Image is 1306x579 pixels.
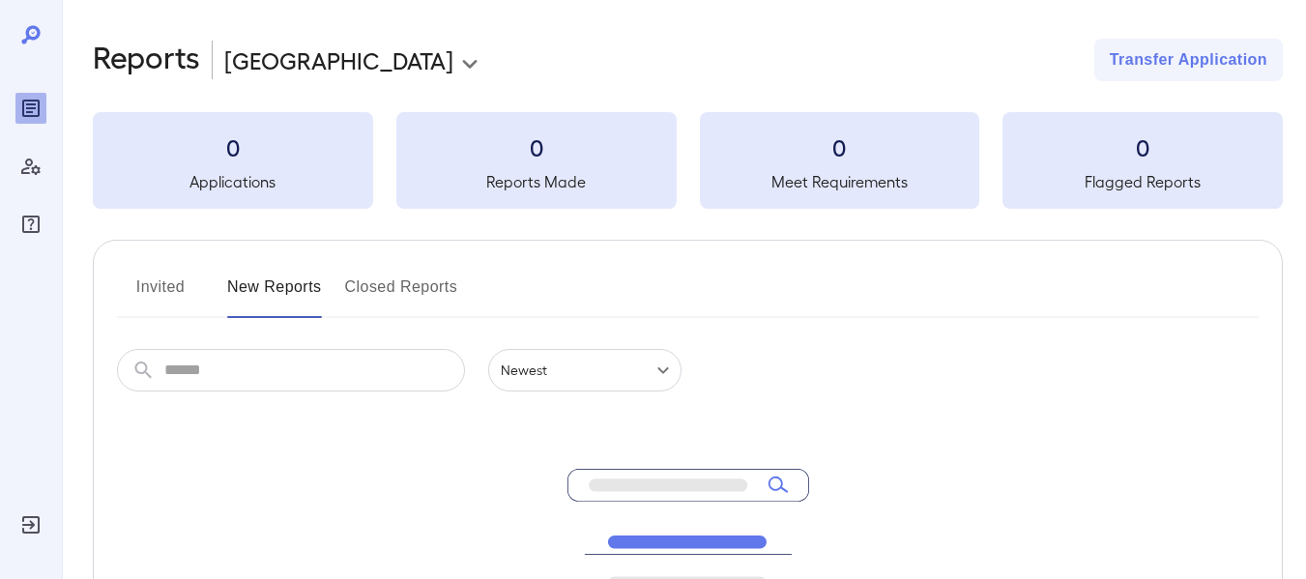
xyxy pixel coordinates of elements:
[93,112,1283,209] summary: 0Applications0Reports Made0Meet Requirements0Flagged Reports
[15,151,46,182] div: Manage Users
[15,209,46,240] div: FAQ
[117,272,204,318] button: Invited
[93,131,373,162] h3: 0
[1002,170,1283,193] h5: Flagged Reports
[93,39,200,81] h2: Reports
[224,44,453,75] p: [GEOGRAPHIC_DATA]
[396,131,677,162] h3: 0
[15,93,46,124] div: Reports
[227,272,322,318] button: New Reports
[488,349,682,391] div: Newest
[1094,39,1283,81] button: Transfer Application
[93,170,373,193] h5: Applications
[700,131,980,162] h3: 0
[15,509,46,540] div: Log Out
[345,272,458,318] button: Closed Reports
[700,170,980,193] h5: Meet Requirements
[1002,131,1283,162] h3: 0
[396,170,677,193] h5: Reports Made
